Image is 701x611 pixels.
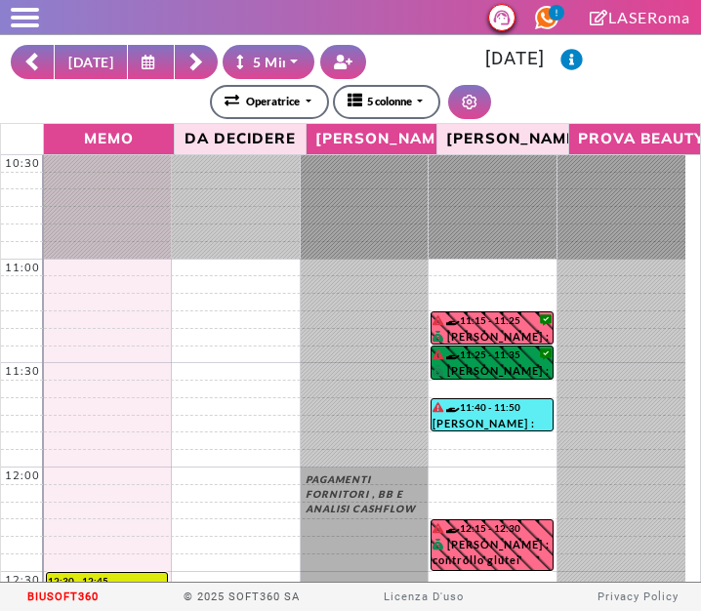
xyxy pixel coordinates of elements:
i: Il cliente ha degli insoluti [433,349,443,359]
div: [PERSON_NAME] : controllo glutei [433,537,551,570]
a: Licenza D'uso [384,591,464,603]
i: Il cliente ha degli insoluti [433,402,443,412]
div: 11:15 - 11:25 [433,313,551,328]
span: [PERSON_NAME] [311,126,433,150]
div: 11:40 - 11:50 [433,400,551,415]
div: 10:30 [1,155,44,172]
i: Clicca per andare alla pagina di firma [590,10,608,25]
i: Il cliente ha degli insoluti [433,315,443,325]
div: PAGAMENTI FORNITORI , BB E ANALISI CASHFLOW [306,472,424,522]
div: [PERSON_NAME] : controllo viso [433,329,551,344]
span: Da Decidere [180,126,301,150]
i: PAGATO [433,331,447,342]
div: 11:30 [1,363,44,380]
span: Memo [49,126,170,150]
div: 12:30 [1,572,44,589]
div: [PERSON_NAME] : foto - controllo *da remoto* tramite foto [433,416,551,430]
span: [PERSON_NAME] [442,126,563,150]
div: 12:30 - 12:45 [48,574,166,589]
a: LASERoma [590,8,690,26]
i: PAGATO [433,365,447,376]
span: PROVA BEAUTY [574,126,695,150]
div: 12:00 [1,468,44,484]
i: Il cliente ha degli insoluti [433,523,443,533]
button: Crea nuovo contatto rapido [320,45,367,79]
div: 12:15 - 12:30 [433,521,551,536]
div: 11:00 [1,260,44,276]
div: [PERSON_NAME] : mento+baffetti -w [433,363,551,379]
h3: [DATE] [378,48,690,70]
div: 11:25 - 11:35 [433,347,551,362]
i: PAGATO [433,539,447,550]
button: [DATE] [54,45,128,79]
a: Privacy Policy [598,591,679,603]
div: 5 Minuti [236,52,309,72]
